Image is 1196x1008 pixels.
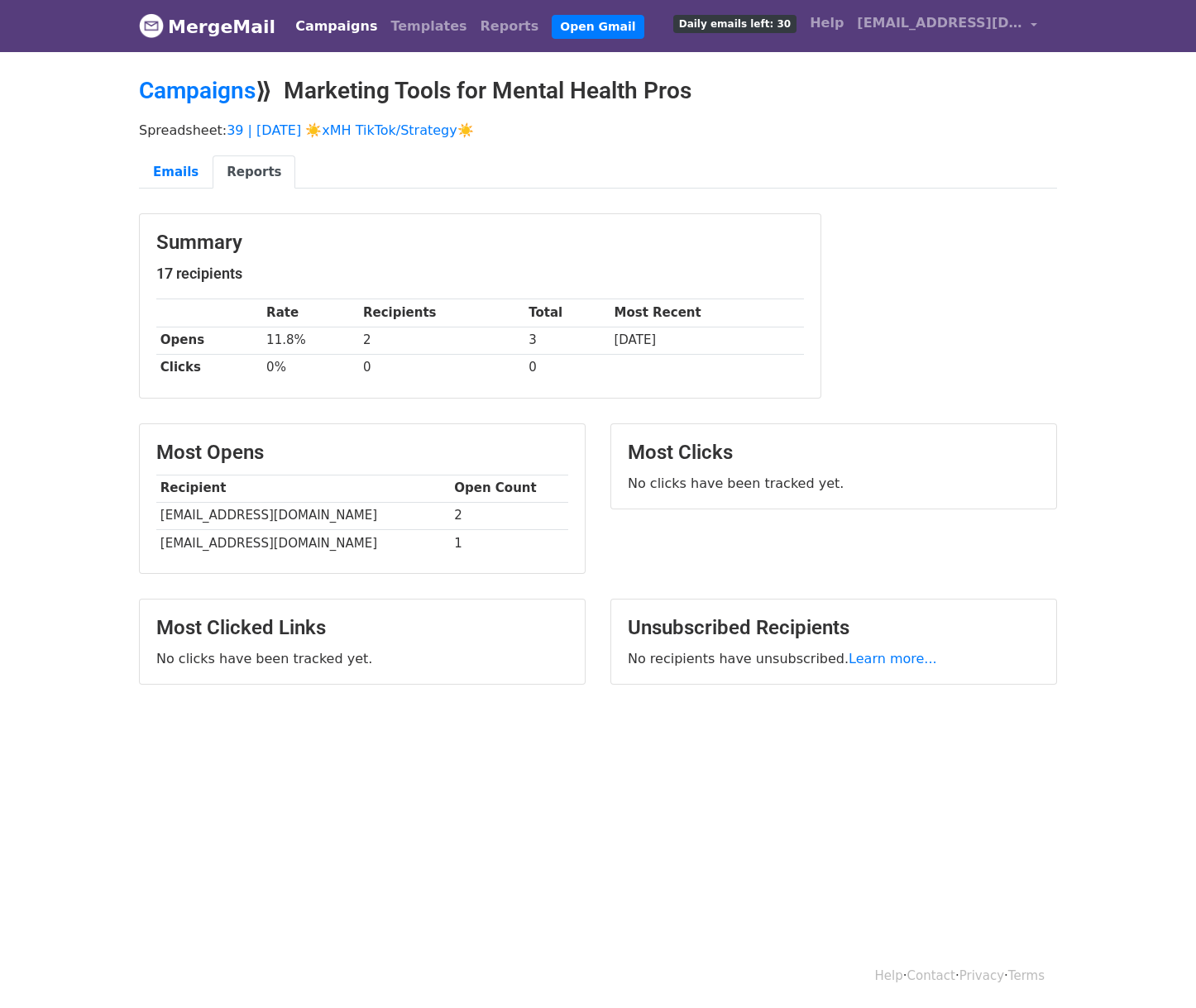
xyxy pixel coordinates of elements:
a: Reports [474,10,546,43]
p: No recipients have unsubscribed. [628,650,1040,667]
a: [EMAIL_ADDRESS][DOMAIN_NAME] [850,7,1044,45]
h5: 17 recipients [156,265,804,283]
th: Open Count [450,475,568,502]
td: 2 [359,327,524,354]
iframe: Chat Widget [1113,929,1196,1008]
th: Total [524,299,610,327]
a: Campaigns [289,10,384,43]
th: Recipients [359,299,524,327]
td: 11.8% [262,327,359,354]
a: Reports [213,155,295,189]
span: Daily emails left: 30 [673,15,797,33]
td: 0% [262,354,359,381]
th: Rate [262,299,359,327]
a: Templates [384,10,473,43]
h3: Most Clicks [628,441,1040,465]
td: 0 [524,354,610,381]
a: 39 | [DATE] ☀️xMH TikTok/Strategy☀️ [227,122,474,138]
th: Clicks [156,354,262,381]
h3: Most Clicked Links [156,616,568,640]
a: Daily emails left: 30 [667,7,803,40]
p: Spreadsheet: [139,122,1057,139]
h3: Most Opens [156,441,568,465]
th: Most Recent [610,299,804,327]
a: Campaigns [139,77,256,104]
img: MergeMail logo [139,13,164,38]
h2: ⟫ Marketing Tools for Mental Health Pros [139,77,1057,105]
td: 0 [359,354,524,381]
h3: Summary [156,231,804,255]
a: Help [875,968,903,983]
td: [DATE] [610,327,804,354]
a: MergeMail [139,9,275,44]
td: 3 [524,327,610,354]
a: Open Gmail [552,15,643,39]
a: Emails [139,155,213,189]
h3: Unsubscribed Recipients [628,616,1040,640]
a: Privacy [959,968,1004,983]
span: [EMAIL_ADDRESS][DOMAIN_NAME] [857,13,1022,33]
td: 1 [450,529,568,557]
a: Help [803,7,850,40]
th: Recipient [156,475,450,502]
td: [EMAIL_ADDRESS][DOMAIN_NAME] [156,502,450,529]
td: [EMAIL_ADDRESS][DOMAIN_NAME] [156,529,450,557]
a: Terms [1008,968,1045,983]
p: No clicks have been tracked yet. [628,475,1040,492]
th: Opens [156,327,262,354]
p: No clicks have been tracked yet. [156,650,568,667]
a: Learn more... [849,651,937,666]
a: Contact [907,968,955,983]
td: 2 [450,502,568,529]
